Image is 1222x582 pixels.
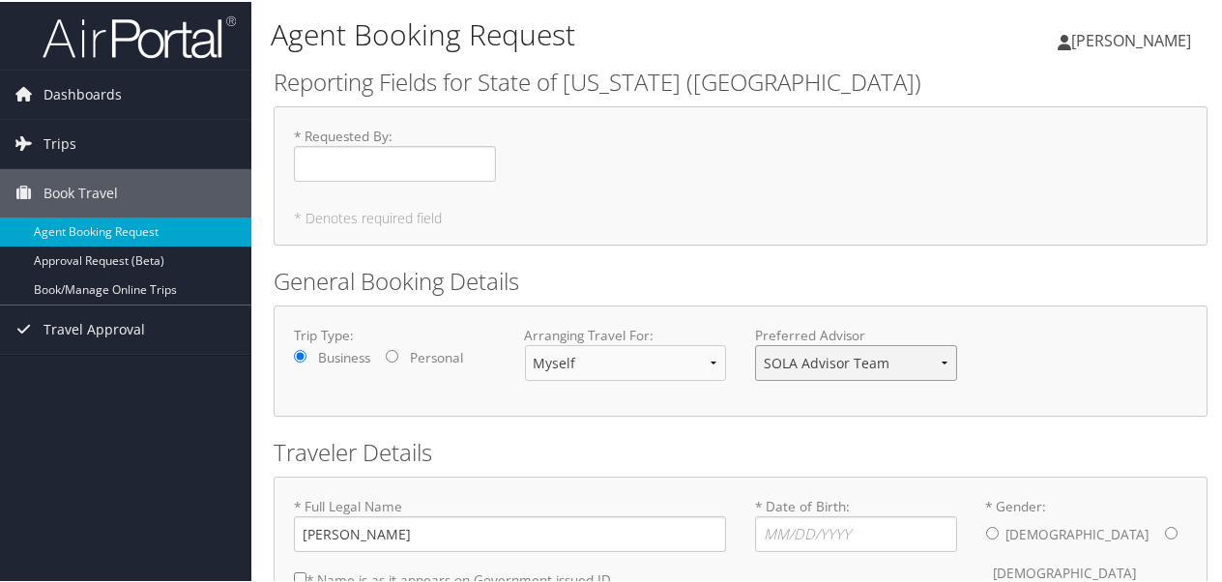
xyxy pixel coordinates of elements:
span: Dashboards [44,69,122,117]
a: [PERSON_NAME] [1058,10,1210,68]
input: * Date of Birth: [755,514,957,550]
img: airportal-logo.png [43,13,236,58]
span: [PERSON_NAME] [1071,28,1191,49]
label: Arranging Travel For: [525,324,727,343]
label: Trip Type: [294,324,496,343]
input: * Requested By: [294,144,496,180]
span: Trips [44,118,76,166]
label: * Date of Birth: [755,495,957,550]
label: * Requested By : [294,125,496,180]
input: * Full Legal Name [294,514,726,550]
h5: * Denotes required field [294,210,1187,223]
label: Personal [410,346,463,365]
h1: Agent Booking Request [271,13,897,53]
h2: Traveler Details [274,434,1207,467]
h2: Reporting Fields for State of [US_STATE] ([GEOGRAPHIC_DATA]) [274,64,1207,97]
input: * Gender:[DEMOGRAPHIC_DATA][DEMOGRAPHIC_DATA] [1165,525,1178,538]
span: Travel Approval [44,304,145,352]
label: Preferred Advisor [755,324,957,343]
span: Book Travel [44,167,118,216]
label: * Full Legal Name [294,495,726,550]
label: Business [318,346,370,365]
input: * Gender:[DEMOGRAPHIC_DATA][DEMOGRAPHIC_DATA] [986,525,999,538]
label: [DEMOGRAPHIC_DATA] [1006,514,1149,551]
h2: General Booking Details [274,263,1207,296]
